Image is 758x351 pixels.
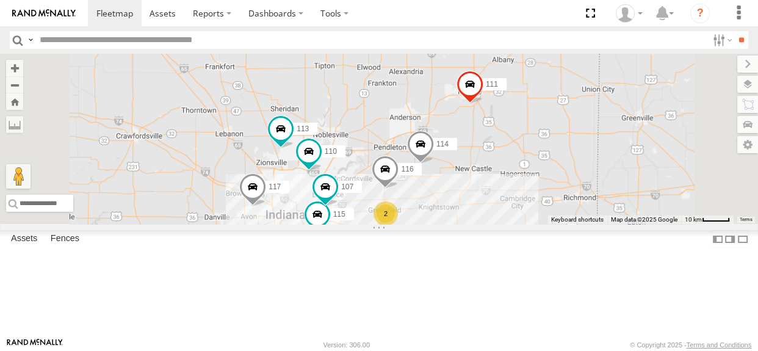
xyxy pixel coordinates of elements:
[323,341,370,349] div: Version: 306.00
[269,183,281,191] span: 117
[685,216,702,223] span: 10 km
[724,230,736,248] label: Dock Summary Table to the Right
[26,31,35,49] label: Search Query
[737,136,758,153] label: Map Settings
[5,231,43,248] label: Assets
[333,209,345,218] span: 115
[341,182,353,190] span: 107
[436,140,449,148] span: 114
[6,93,23,110] button: Zoom Home
[612,4,647,23] div: Brandon Hickerson
[45,231,85,248] label: Fences
[708,31,734,49] label: Search Filter Options
[551,215,604,224] button: Keyboard shortcuts
[690,4,710,23] i: ?
[740,217,753,222] a: Terms (opens in new tab)
[297,125,309,133] span: 113
[6,116,23,133] label: Measure
[325,147,337,155] span: 110
[486,80,498,89] span: 111
[7,339,63,351] a: Visit our Website
[12,9,76,18] img: rand-logo.svg
[6,76,23,93] button: Zoom out
[687,341,751,349] a: Terms and Conditions
[6,164,31,189] button: Drag Pegman onto the map to open Street View
[401,165,413,173] span: 116
[630,341,751,349] div: © Copyright 2025 -
[712,230,724,248] label: Dock Summary Table to the Left
[374,201,398,226] div: 2
[737,230,749,248] label: Hide Summary Table
[681,215,734,224] button: Map Scale: 10 km per 42 pixels
[611,216,677,223] span: Map data ©2025 Google
[6,60,23,76] button: Zoom in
